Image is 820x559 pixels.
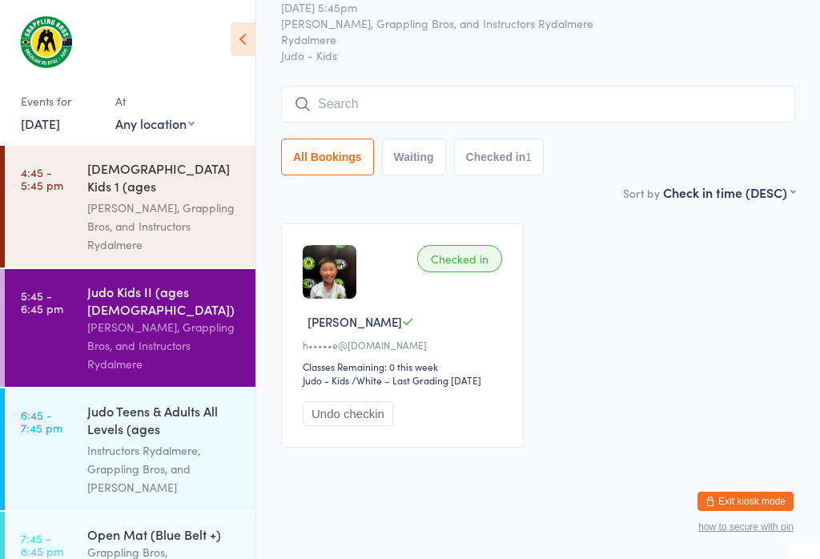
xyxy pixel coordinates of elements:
[382,139,446,175] button: Waiting
[525,151,532,163] div: 1
[281,31,770,47] span: Rydalmere
[307,313,402,330] span: [PERSON_NAME]
[5,388,255,510] a: 6:45 -7:45 pmJudo Teens & Adults All Levels (ages [DEMOGRAPHIC_DATA]+)Instructors Rydalmere, Grap...
[115,115,195,132] div: Any location
[87,283,242,318] div: Judo Kids II (ages [DEMOGRAPHIC_DATA])
[21,88,99,115] div: Events for
[21,166,63,191] time: 4:45 - 5:45 pm
[281,139,374,175] button: All Bookings
[281,47,795,63] span: Judo - Kids
[87,199,242,254] div: [PERSON_NAME], Grappling Bros, and Instructors Rydalmere
[5,269,255,387] a: 5:45 -6:45 pmJudo Kids II (ages [DEMOGRAPHIC_DATA])[PERSON_NAME], Grappling Bros, and Instructors...
[303,360,507,373] div: Classes Remaining: 0 this week
[16,12,76,72] img: Grappling Bros Rydalmere
[697,492,794,511] button: Exit kiosk mode
[5,146,255,267] a: 4:45 -5:45 pm[DEMOGRAPHIC_DATA] Kids 1 (ages [DEMOGRAPHIC_DATA])[PERSON_NAME], Grappling Bros, an...
[698,521,794,533] button: how to secure with pin
[303,373,349,387] div: Judo - Kids
[352,373,481,387] span: / White – Last Grading [DATE]
[623,185,660,201] label: Sort by
[303,338,507,352] div: h•••••e@[DOMAIN_NAME]
[87,441,242,497] div: Instructors Rydalmere, Grappling Bros, and [PERSON_NAME]
[21,532,63,557] time: 7:45 - 8:45 pm
[87,159,242,199] div: [DEMOGRAPHIC_DATA] Kids 1 (ages [DEMOGRAPHIC_DATA])
[87,318,242,373] div: [PERSON_NAME], Grappling Bros, and Instructors Rydalmere
[21,408,62,434] time: 6:45 - 7:45 pm
[21,289,63,315] time: 5:45 - 6:45 pm
[417,245,502,272] div: Checked in
[281,15,770,31] span: [PERSON_NAME], Grappling Bros, and Instructors Rydalmere
[87,525,242,543] div: Open Mat (Blue Belt +)
[303,401,393,426] button: Undo checkin
[115,88,195,115] div: At
[87,402,242,441] div: Judo Teens & Adults All Levels (ages [DEMOGRAPHIC_DATA]+)
[663,183,795,201] div: Check in time (DESC)
[454,139,545,175] button: Checked in1
[303,245,356,299] img: image1707116105.png
[281,86,795,123] input: Search
[21,115,60,132] a: [DATE]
